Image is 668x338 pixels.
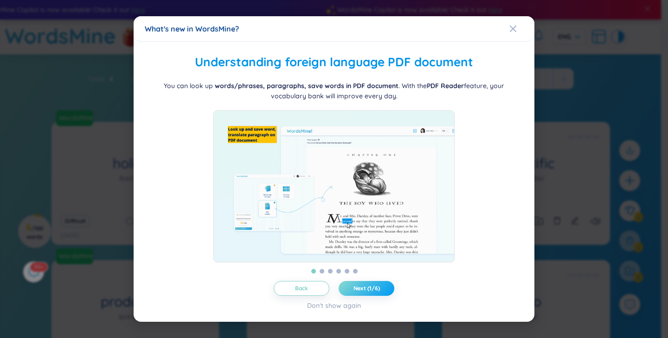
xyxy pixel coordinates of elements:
button: 6 [353,269,358,274]
button: 1 [311,269,316,274]
span: Back [295,285,308,292]
button: 4 [336,269,341,274]
button: Back [274,281,329,296]
div: Don't show again [307,300,361,311]
button: 3 [328,269,333,274]
span: Next (1/6) [353,285,380,292]
b: PDF Reader [427,82,464,90]
div: What's new in WordsMine? [145,24,523,34]
b: words/phrases, paragraphs, save words in PDF document [215,82,398,90]
button: 2 [320,269,324,274]
span: You can look up . With the feature, your vocabulary bank will improve every day. [164,82,504,100]
button: 5 [345,269,349,274]
h2: Understanding foreign language PDF document [145,53,523,72]
button: Close [509,16,534,41]
button: Next (1/6) [339,281,394,296]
